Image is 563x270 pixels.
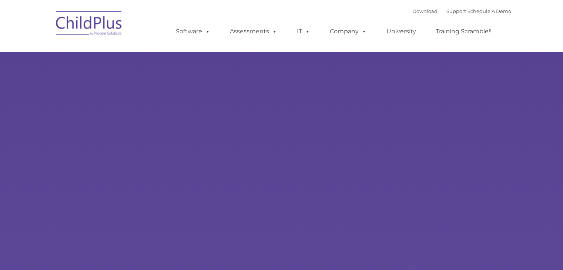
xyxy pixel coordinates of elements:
[52,6,126,43] img: ChildPlus by Procare Solutions
[468,8,511,14] a: Schedule A Demo
[446,8,466,14] a: Support
[412,8,438,14] a: Download
[379,24,423,39] a: University
[412,8,511,14] font: |
[222,24,285,39] a: Assessments
[168,24,218,39] a: Software
[428,24,499,39] a: Training Scramble!!
[322,24,374,39] a: Company
[289,24,318,39] a: IT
